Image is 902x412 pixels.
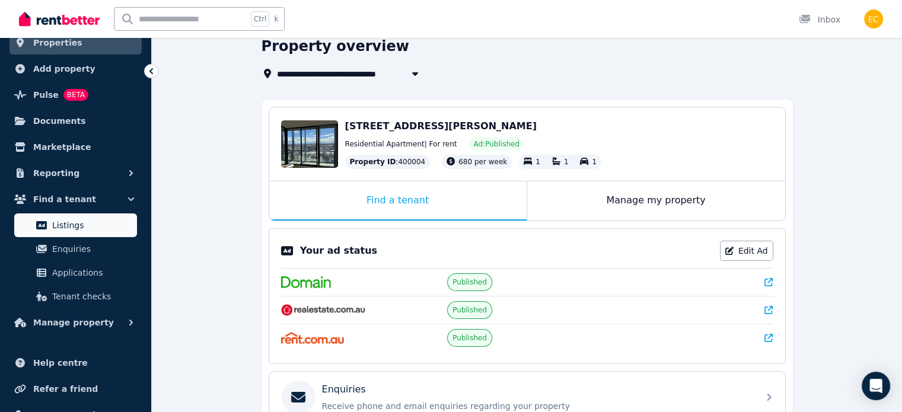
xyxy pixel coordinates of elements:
[33,62,95,76] span: Add property
[52,289,132,304] span: Tenant checks
[33,192,96,206] span: Find a tenant
[9,377,142,401] a: Refer a friend
[14,285,137,308] a: Tenant checks
[269,181,527,221] div: Find a tenant
[9,187,142,211] button: Find a tenant
[322,400,751,412] p: Receive phone and email enquiries regarding your property
[9,161,142,185] button: Reporting
[345,120,537,132] span: [STREET_ADDRESS][PERSON_NAME]
[33,315,114,330] span: Manage property
[274,14,278,24] span: k
[350,157,396,167] span: Property ID
[322,382,366,397] p: Enquiries
[33,356,88,370] span: Help centre
[452,333,487,343] span: Published
[14,261,137,285] a: Applications
[281,304,366,316] img: RealEstate.com.au
[9,109,142,133] a: Documents
[9,135,142,159] a: Marketplace
[14,237,137,261] a: Enquiries
[458,158,507,166] span: 680 per week
[281,332,345,344] img: Rent.com.au
[9,351,142,375] a: Help centre
[473,139,519,149] span: Ad: Published
[452,277,487,287] span: Published
[63,89,88,101] span: BETA
[862,372,890,400] div: Open Intercom Messenger
[9,83,142,107] a: PulseBETA
[33,382,98,396] span: Refer a friend
[300,244,377,258] p: Your ad status
[33,166,79,180] span: Reporting
[345,139,457,149] span: Residential Apartment | For rent
[799,14,840,25] div: Inbox
[281,276,331,288] img: Domain.com.au
[262,37,409,56] h1: Property overview
[52,218,132,232] span: Listings
[592,158,597,166] span: 1
[720,241,773,261] a: Edit Ad
[52,266,132,280] span: Applications
[9,57,142,81] a: Add property
[19,10,100,28] img: RentBetter
[33,88,59,102] span: Pulse
[14,213,137,237] a: Listings
[564,158,569,166] span: 1
[33,114,86,128] span: Documents
[33,140,91,154] span: Marketplace
[864,9,883,28] img: Eva Chang
[52,242,132,256] span: Enquiries
[251,11,269,27] span: Ctrl
[33,36,82,50] span: Properties
[9,311,142,334] button: Manage property
[527,181,785,221] div: Manage my property
[536,158,540,166] span: 1
[452,305,487,315] span: Published
[345,155,431,169] div: : 400004
[9,31,142,55] a: Properties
